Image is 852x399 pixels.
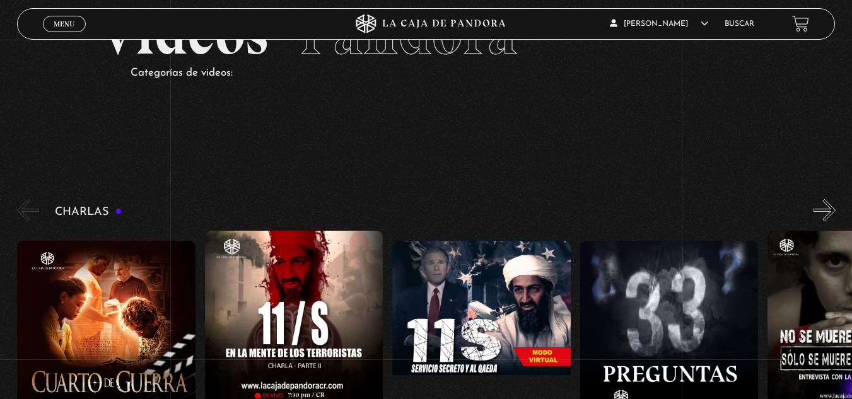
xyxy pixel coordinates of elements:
h3: Charlas [55,206,122,218]
span: Cerrar [49,30,79,39]
button: Previous [17,199,39,221]
a: View your shopping cart [792,15,809,32]
p: Categorías de videos: [131,64,754,83]
button: Next [814,199,836,221]
span: [PERSON_NAME] [610,20,708,28]
span: Menu [54,20,74,28]
h2: Videos [99,4,754,64]
a: Buscar [725,20,754,28]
